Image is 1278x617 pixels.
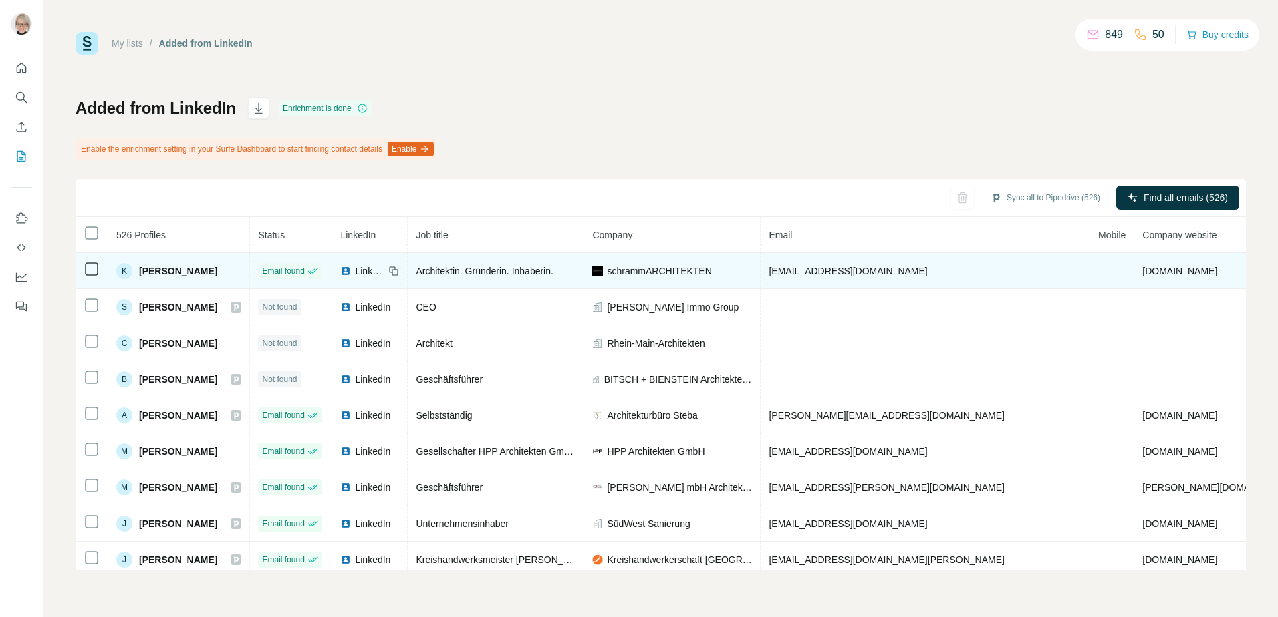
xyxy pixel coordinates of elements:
[76,97,236,119] h1: Added from LinkedIn
[769,230,792,240] span: Email
[139,337,217,350] span: [PERSON_NAME]
[340,410,351,421] img: LinkedIn logo
[416,374,483,385] span: Geschäftsführer
[769,446,927,457] span: [EMAIL_ADDRESS][DOMAIN_NAME]
[262,337,297,349] span: Not found
[139,300,217,314] span: [PERSON_NAME]
[340,302,351,313] img: LinkedIn logo
[340,518,351,529] img: LinkedIn logo
[416,230,448,240] span: Job title
[11,85,32,110] button: Search
[592,554,603,565] img: company-logo
[76,138,436,160] div: Enable the enrichment setting in your Surfe Dashboard to start finding contact details
[607,337,705,350] span: Rhein-Main-Architekten
[769,410,1004,421] span: [PERSON_NAME][EMAIL_ADDRESS][DOMAIN_NAME]
[355,445,390,458] span: LinkedIn
[116,263,132,279] div: K
[388,142,434,156] button: Enable
[1142,266,1217,276] span: [DOMAIN_NAME]
[416,554,593,565] span: Kreishandwerksmeister [PERSON_NAME]
[607,264,711,278] span: schrammARCHITEKTEN
[262,409,304,421] span: Email found
[607,445,705,458] span: HPP Architekten GmbH
[11,13,32,35] img: Avatar
[1116,186,1239,210] button: Find all emails (526)
[340,482,351,493] img: LinkedIn logo
[355,481,390,494] span: LinkedIn
[116,552,132,568] div: J
[139,373,217,386] span: [PERSON_NAME]
[340,446,351,457] img: LinkedIn logo
[607,553,752,566] span: Kreishandwerkerschaft [GEOGRAPHIC_DATA]-[GEOGRAPHIC_DATA]
[355,409,390,422] span: LinkedIn
[416,266,553,276] span: Architektin. Gründerin. Inhaberin.
[340,338,351,349] img: LinkedIn logo
[11,236,32,260] button: Use Surfe API
[116,443,132,459] div: M
[769,266,927,276] span: [EMAIL_ADDRESS][DOMAIN_NAME]
[139,264,217,278] span: [PERSON_NAME]
[1098,230,1126,240] span: Mobile
[416,302,436,313] span: CEO
[11,294,32,319] button: Feedback
[262,265,304,277] span: Email found
[279,100,372,116] div: Enrichment is done
[139,481,217,494] span: [PERSON_NAME]
[262,554,304,566] span: Email found
[416,446,576,457] span: Gesellschafter HPP Architekten GmbH
[592,446,603,457] img: company-logo
[1142,518,1217,529] span: [DOMAIN_NAME]
[1186,25,1249,44] button: Buy credits
[11,115,32,139] button: Enrich CSV
[355,337,390,350] span: LinkedIn
[116,335,132,351] div: C
[416,410,472,421] span: Selbstständig
[592,230,632,240] span: Company
[139,409,217,422] span: [PERSON_NAME]
[604,373,753,386] span: BITSCH + BIENSTEIN Architekten BDA PartGmbB
[112,38,143,49] a: My lists
[139,517,217,530] span: [PERSON_NAME]
[769,554,1004,565] span: [EMAIL_ADDRESS][DOMAIN_NAME][PERSON_NAME]
[981,188,1110,208] button: Sync all to Pipedrive (526)
[258,230,285,240] span: Status
[355,553,390,566] span: LinkedIn
[116,407,132,423] div: A
[262,518,304,530] span: Email found
[1105,27,1123,43] p: 849
[1142,230,1217,240] span: Company website
[1142,410,1217,421] span: [DOMAIN_NAME]
[607,300,739,314] span: [PERSON_NAME] Immo Group
[355,373,390,386] span: LinkedIn
[139,445,217,458] span: [PERSON_NAME]
[416,338,452,349] span: Architekt
[355,517,390,530] span: LinkedIn
[262,481,304,493] span: Email found
[159,37,253,50] div: Added from LinkedIn
[592,410,603,421] img: company-logo
[1144,191,1228,204] span: Find all emails (526)
[150,37,152,50] li: /
[76,32,98,55] img: Surfe Logo
[116,230,166,240] span: 526 Profiles
[340,374,351,385] img: LinkedIn logo
[416,518,509,529] span: Unternehmensinhaber
[607,409,697,422] span: Architekturbüro Steba
[116,479,132,495] div: M
[1142,554,1217,565] span: [DOMAIN_NAME]
[340,266,351,276] img: LinkedIn logo
[11,265,32,289] button: Dashboard
[592,266,603,276] img: company-logo
[116,371,132,387] div: B
[262,445,304,457] span: Email found
[139,553,217,566] span: [PERSON_NAME]
[116,299,132,315] div: S
[1152,27,1164,43] p: 50
[769,482,1004,493] span: [EMAIL_ADDRESS][PERSON_NAME][DOMAIN_NAME]
[1142,446,1217,457] span: [DOMAIN_NAME]
[11,206,32,230] button: Use Surfe on LinkedIn
[340,230,376,240] span: LinkedIn
[416,482,483,493] span: Geschäftsführer
[11,56,32,80] button: Quick start
[592,482,603,493] img: company-logo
